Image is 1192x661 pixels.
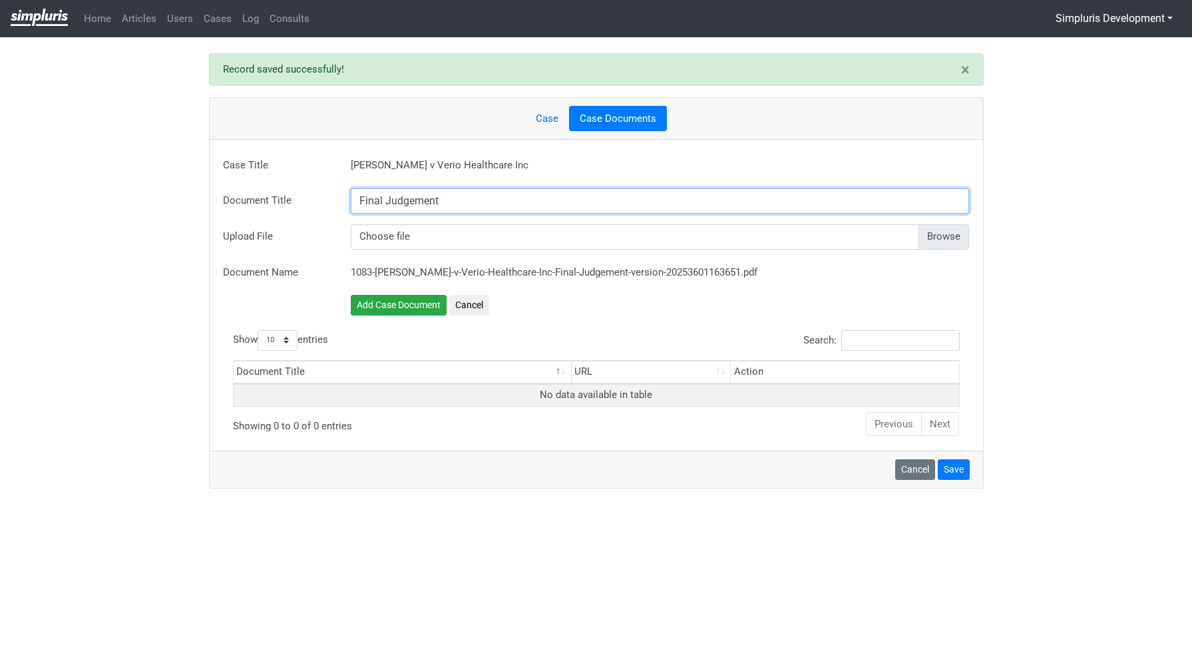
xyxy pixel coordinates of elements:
label: Document Name [213,260,341,285]
a: Home [79,6,116,32]
input: Search: [841,330,960,351]
button: Add Case Document [351,295,447,316]
th: Action [731,361,958,384]
button: Cancel [449,295,489,316]
td: No data available in table [234,384,959,406]
label: Record saved successfully! [223,62,344,77]
label: Search: [803,330,960,351]
a: Log [237,6,264,32]
a: Cases [198,6,237,32]
a: Articles [116,6,162,32]
a: Consults [264,6,315,32]
a: Users [162,6,198,32]
label: [PERSON_NAME] v Verio Healthcare Inc [351,153,528,178]
button: × [948,54,983,86]
img: Privacy-class-action [11,9,68,26]
div: Showing 0 to 0 of 0 entries [233,411,524,434]
label: Document Title [213,188,341,214]
label: Show entries [233,330,328,351]
label: Case Title [213,153,341,178]
label: 1083-[PERSON_NAME]-v-Verio-Healthcare-Inc-Final-Judgement-version-20253601163651.pdf [351,260,757,285]
a: Case Documents [569,106,667,132]
th: URL: activate to sort column ascending [572,361,731,384]
select: Showentries [258,330,298,351]
label: Upload File [213,224,341,250]
a: Case [525,106,569,132]
th: Document Title: activate to sort column descending [234,361,572,384]
button: Save [938,459,970,480]
a: Cancel [895,459,935,480]
button: Simpluris Development [1047,6,1181,31]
